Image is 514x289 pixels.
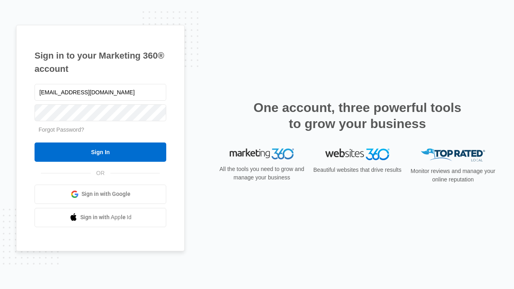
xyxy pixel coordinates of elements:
[230,149,294,160] img: Marketing 360
[421,149,485,162] img: Top Rated Local
[35,185,166,204] a: Sign in with Google
[251,100,464,132] h2: One account, three powerful tools to grow your business
[35,49,166,75] h1: Sign in to your Marketing 360® account
[35,84,166,101] input: Email
[217,165,307,182] p: All the tools you need to grow and manage your business
[82,190,131,198] span: Sign in with Google
[408,167,498,184] p: Monitor reviews and manage your online reputation
[39,126,84,133] a: Forgot Password?
[325,149,390,160] img: Websites 360
[35,142,166,162] input: Sign In
[312,166,402,174] p: Beautiful websites that drive results
[91,169,110,177] span: OR
[80,213,132,222] span: Sign in with Apple Id
[35,208,166,227] a: Sign in with Apple Id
